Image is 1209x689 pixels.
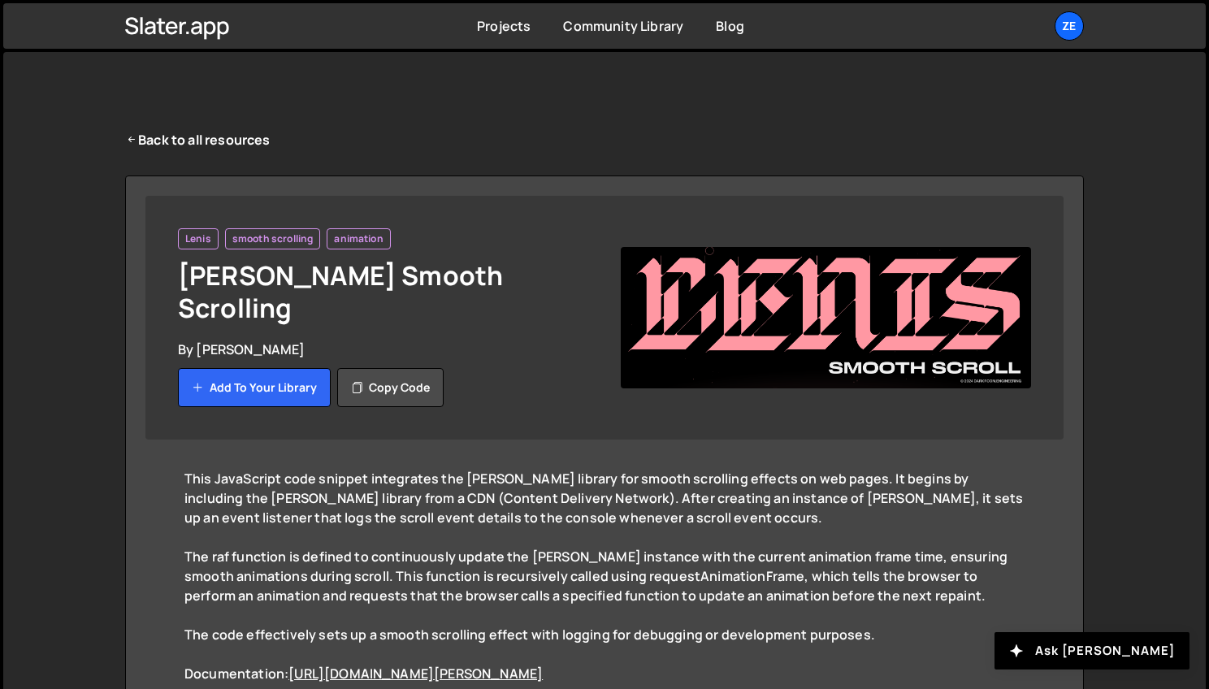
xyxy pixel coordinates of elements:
[178,340,588,358] div: By [PERSON_NAME]
[125,130,271,149] a: Back to all resources
[232,232,314,245] span: smooth scrolling
[178,259,588,324] h1: [PERSON_NAME] Smooth Scrolling
[1055,11,1084,41] a: Ze
[477,17,531,35] a: Projects
[621,247,1031,388] img: Screenshot%202024-07-12%20at%201.16.56%E2%80%AFPM.png
[337,368,444,407] button: Copy code
[178,368,331,407] button: Add to your library
[716,17,744,35] a: Blog
[184,625,1025,683] div: The code effectively sets up a smooth scrolling effect with logging for debugging or development ...
[288,665,543,682] a: [URL][DOMAIN_NAME][PERSON_NAME]
[184,547,1025,625] div: The raf function is defined to continuously update the [PERSON_NAME] instance with the current an...
[185,232,211,245] span: Lenis
[334,232,383,245] span: animation
[994,632,1189,669] button: Ask [PERSON_NAME]
[563,17,683,35] a: Community Library
[184,469,1025,527] div: This JavaScript code snippet integrates the [PERSON_NAME] library for smooth scrolling effects on...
